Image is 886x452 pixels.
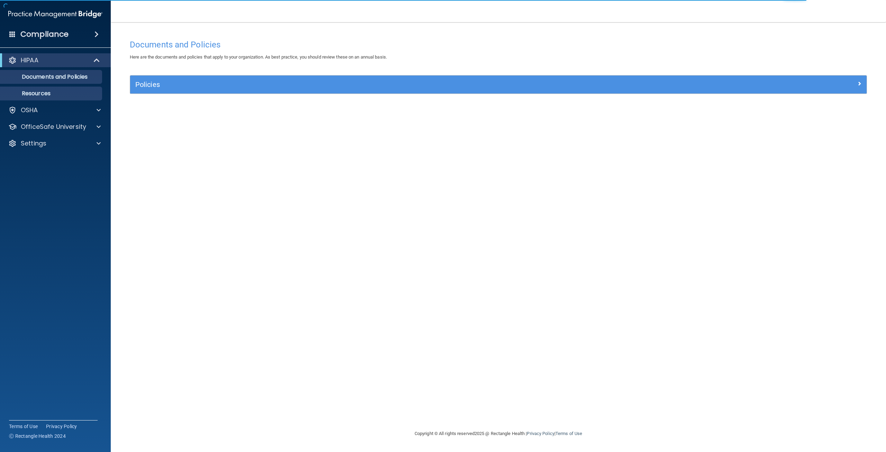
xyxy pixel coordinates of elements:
img: PMB logo [8,7,102,21]
a: Terms of Use [555,431,582,436]
span: Ⓒ Rectangle Health 2024 [9,433,66,440]
a: Privacy Policy [527,431,554,436]
div: Copyright © All rights reserved 2025 @ Rectangle Health | | [372,423,625,445]
p: Resources [4,90,99,97]
h5: Policies [135,81,677,88]
a: Settings [8,139,101,148]
a: Privacy Policy [46,423,77,430]
a: OfficeSafe University [8,123,101,131]
h4: Documents and Policies [130,40,867,49]
a: OSHA [8,106,101,114]
p: OfficeSafe University [21,123,86,131]
h4: Compliance [20,29,69,39]
p: Documents and Policies [4,73,99,80]
span: Here are the documents and policies that apply to your organization. As best practice, you should... [130,54,387,60]
a: Terms of Use [9,423,38,430]
p: OSHA [21,106,38,114]
p: HIPAA [21,56,38,64]
a: HIPAA [8,56,100,64]
a: Policies [135,79,861,90]
p: Settings [21,139,46,148]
